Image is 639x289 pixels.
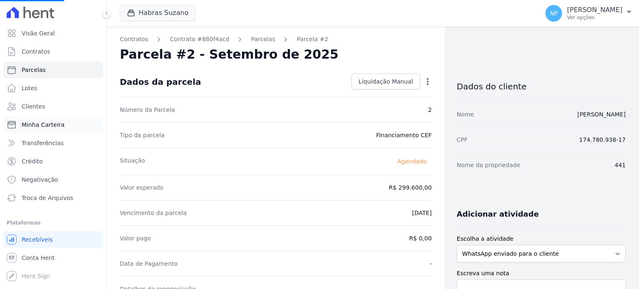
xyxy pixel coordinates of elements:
button: Habras Suzano [120,5,196,21]
a: Contrato #880f4acd [170,35,229,44]
dt: Valor esperado [120,183,163,192]
span: Crédito [22,157,43,165]
dt: Situação [120,156,145,166]
dt: Nome da propriedade [457,161,520,169]
button: NP [PERSON_NAME] Ver opções [539,2,639,25]
dd: R$ 299.600,00 [389,183,432,192]
dt: Valor pago [120,234,151,242]
label: Escolha a atividade [457,235,626,243]
a: Parcelas [251,35,275,44]
label: Escreva uma nota [457,269,626,278]
dt: Vencimento da parcela [120,209,187,217]
a: Visão Geral [3,25,103,42]
span: Contratos [22,47,50,56]
dt: Tipo da parcela [120,131,165,139]
dd: 441 [614,161,626,169]
span: Agendado [392,156,432,166]
dt: Nome [457,110,474,119]
span: Parcelas [22,66,46,74]
dd: 2 [428,106,432,114]
a: Lotes [3,80,103,96]
span: Clientes [22,102,45,111]
a: Liquidação Manual [352,74,420,89]
span: Conta Hent [22,254,54,262]
a: Transferências [3,135,103,151]
span: Minha Carteira [22,121,64,129]
dt: Data de Pagamento [120,259,178,268]
a: Recebíveis [3,231,103,248]
span: Recebíveis [22,235,53,244]
p: Ver opções [567,14,622,21]
span: Transferências [22,139,64,147]
dd: R$ 0,00 [409,234,432,242]
a: Conta Hent [3,249,103,266]
a: [PERSON_NAME] [577,111,626,118]
a: Troca de Arquivos [3,190,103,206]
h3: Adicionar atividade [457,209,539,219]
a: Negativação [3,171,103,188]
a: Contratos [3,43,103,60]
h3: Dados do cliente [457,82,626,91]
a: Clientes [3,98,103,115]
dd: Financiamento CEF [376,131,432,139]
span: Troca de Arquivos [22,194,73,202]
a: Minha Carteira [3,116,103,133]
a: Crédito [3,153,103,170]
span: Negativação [22,175,58,184]
span: Lotes [22,84,37,92]
dt: Número da Parcela [120,106,175,114]
dt: CPF [457,136,468,144]
h2: Parcela #2 - Setembro de 2025 [120,47,339,62]
div: Dados da parcela [120,77,201,87]
a: Contratos [120,35,148,44]
nav: Breadcrumb [120,35,432,44]
dd: [DATE] [412,209,431,217]
span: Liquidação Manual [359,77,413,86]
span: Visão Geral [22,29,55,37]
p: [PERSON_NAME] [567,6,622,14]
a: Parcela #2 [297,35,328,44]
a: Parcelas [3,62,103,78]
dd: - [430,259,432,268]
div: Plataformas [7,218,99,228]
dd: 174.780.938-17 [579,136,626,144]
span: NP [550,10,558,16]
